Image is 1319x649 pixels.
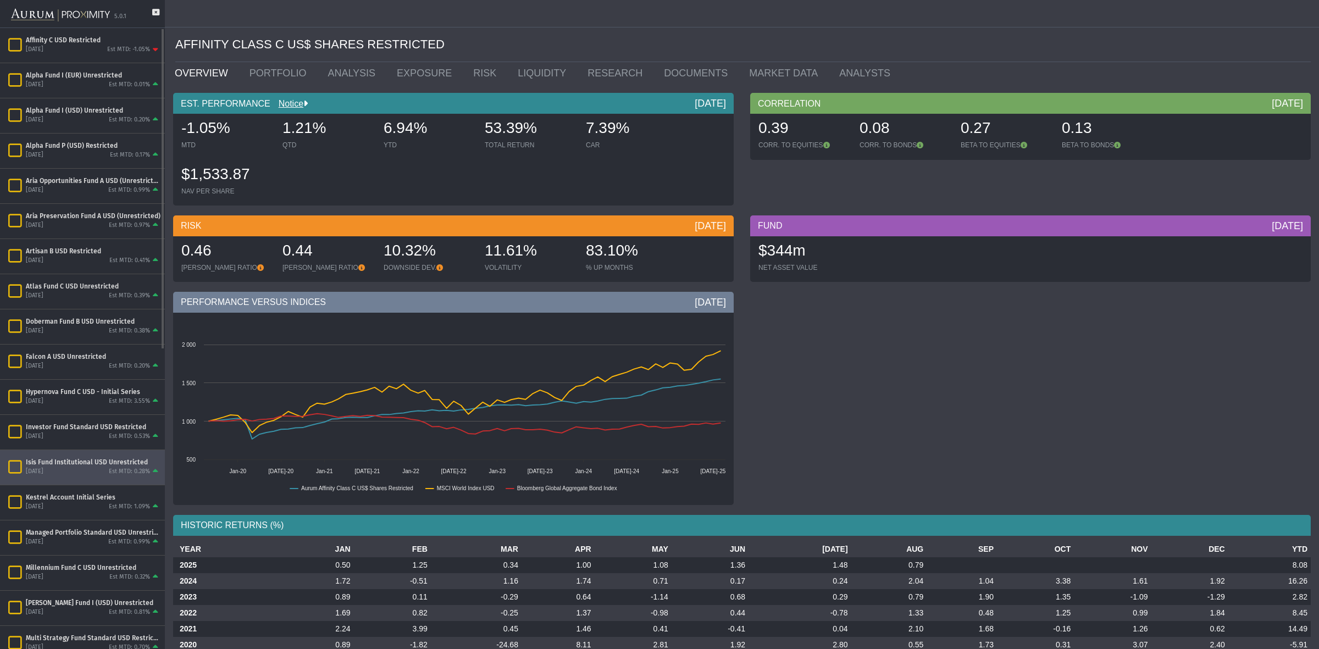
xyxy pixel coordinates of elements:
a: EXPOSURE [389,62,465,84]
td: 1.16 [431,573,522,589]
div: NET ASSET VALUE [758,263,849,272]
div: NAV PER SHARE [181,187,271,196]
div: DOWNSIDE DEV. [384,263,474,272]
span: 1.21% [282,119,326,136]
a: OVERVIEW [167,62,241,84]
div: Est MTD: 0.99% [108,186,150,195]
td: 1.25 [354,557,431,573]
td: 2.10 [851,621,927,637]
a: ANALYSTS [831,62,904,84]
div: [DATE] [1272,97,1303,110]
th: [DATE] [749,541,851,557]
div: 0.44 [282,240,373,263]
text: [DATE]-23 [528,468,553,474]
div: EST. PERFORMANCE [173,93,734,114]
span: -1.05% [181,119,230,136]
td: 1.00 [522,557,595,573]
td: 1.90 [927,589,997,605]
td: 1.72 [284,573,354,589]
div: [DATE] [26,46,43,54]
th: SEP [927,541,997,557]
text: Aurum Affinity Class C US$ Shares Restricted [301,485,413,491]
th: OCT [997,541,1074,557]
td: 14.49 [1228,621,1311,637]
div: [DATE] [26,608,43,617]
div: 5.0.1 [114,13,126,21]
div: Est MTD: 0.38% [109,327,150,335]
td: 0.29 [749,589,851,605]
div: 10.32% [384,240,474,263]
div: Est MTD: 0.53% [109,432,150,441]
div: VOLATILITY [485,263,575,272]
div: Est MTD: -1.05% [107,46,150,54]
td: 1.68 [927,621,997,637]
td: 1.25 [997,605,1074,621]
div: [DATE] [26,186,43,195]
div: 7.39% [586,118,676,141]
div: [DATE] [26,573,43,581]
td: 1.37 [522,605,595,621]
div: 6.94% [384,118,474,141]
div: [DATE] [26,468,43,476]
td: 0.48 [927,605,997,621]
text: [DATE]-25 [700,468,725,474]
div: 83.10% [586,240,676,263]
div: Notice [270,98,308,110]
div: Kestrel Account Initial Series [26,493,160,502]
td: 0.62 [1151,621,1228,637]
div: [DATE] [26,538,43,546]
td: -0.25 [431,605,522,621]
td: 0.34 [431,557,522,573]
td: -1.14 [595,589,672,605]
div: Est MTD: 0.20% [109,362,150,370]
a: RESEARCH [579,62,656,84]
div: Falcon A USD Unrestricted [26,352,160,361]
div: RISK [173,215,734,236]
div: 0.08 [860,118,950,141]
div: % UP MONTHS [586,263,676,272]
td: 1.48 [749,557,851,573]
div: QTD [282,141,373,149]
text: [DATE]-24 [614,468,639,474]
text: Bloomberg Global Aggregate Bond Index [517,485,617,491]
th: 2025 [173,557,284,573]
div: Atlas Fund C USD Unrestricted [26,282,160,291]
text: Jan-20 [230,468,247,474]
div: [DATE] [26,432,43,441]
td: -1.29 [1151,589,1228,605]
td: -0.78 [749,605,851,621]
td: 1.61 [1074,573,1151,589]
div: CORR. TO EQUITIES [758,141,849,149]
div: Est MTD: 0.97% [109,221,150,230]
th: FEB [354,541,431,557]
a: DOCUMENTS [656,62,741,84]
div: [DATE] [695,296,726,309]
td: -0.29 [431,589,522,605]
td: 2.04 [851,573,927,589]
div: [DATE] [26,151,43,159]
div: Alpha Fund I (USD) Unrestricted [26,106,160,115]
div: Est MTD: 0.17% [110,151,150,159]
div: BETA TO EQUITIES [961,141,1051,149]
div: [DATE] [26,221,43,230]
div: $1,533.87 [181,164,271,187]
div: Multi Strategy Fund Standard USD Restricted [26,634,160,642]
text: Jan-21 [316,468,333,474]
div: [DATE] [26,81,43,89]
div: Est MTD: 0.41% [109,257,150,265]
td: 0.99 [1074,605,1151,621]
div: 0.46 [181,240,271,263]
div: Est MTD: 0.39% [109,292,150,300]
div: [DATE] [26,503,43,511]
td: 8.08 [1228,557,1311,573]
td: 1.69 [284,605,354,621]
td: 2.24 [284,621,354,637]
td: 0.82 [354,605,431,621]
div: [DATE] [26,362,43,370]
td: 2.82 [1228,589,1311,605]
div: 11.61% [485,240,575,263]
td: 0.04 [749,621,851,637]
div: CAR [586,141,676,149]
div: [DATE] [26,397,43,406]
a: LIQUIDITY [509,62,579,84]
